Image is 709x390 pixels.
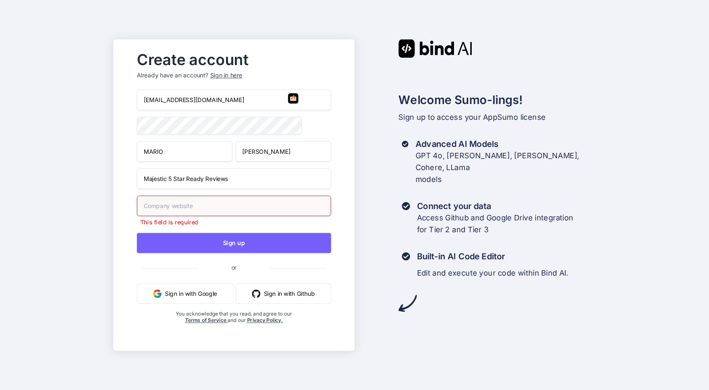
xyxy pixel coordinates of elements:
[398,39,472,58] img: Bind AI logo
[137,71,331,79] p: Already have an account?
[210,71,242,79] div: Sign in here
[137,53,331,66] h2: Create account
[398,111,595,123] p: Sign up to access your AppSumo license
[169,311,299,344] div: You acknowledge that you read, and agree to our and our
[137,218,331,226] p: This field is required
[137,196,331,216] input: Company website
[185,317,228,323] a: Terms of Service
[137,141,232,162] input: First Name
[236,141,331,162] input: Last Name
[198,257,270,278] span: or
[137,168,331,189] input: Your company name
[398,294,417,313] img: arrow
[416,138,596,150] h3: Advanced AI Models
[252,289,260,298] img: github
[417,200,574,212] h3: Connect your data
[247,317,283,323] a: Privacy Policy.
[398,91,595,109] h2: Welcome Sumo-lings!
[417,267,569,279] p: Edit and execute your code within Bind AI.
[137,233,331,253] button: Sign up
[236,284,331,304] button: Sign in with Github
[137,284,233,304] button: Sign in with Google
[153,289,161,298] img: google
[416,150,596,185] p: GPT 4o, [PERSON_NAME], [PERSON_NAME], Cohere, LLama models
[417,250,569,262] h3: Built-in AI Code Editor
[417,212,574,236] p: Access Github and Google Drive integration for Tier 2 and Tier 3
[137,90,331,110] input: Email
